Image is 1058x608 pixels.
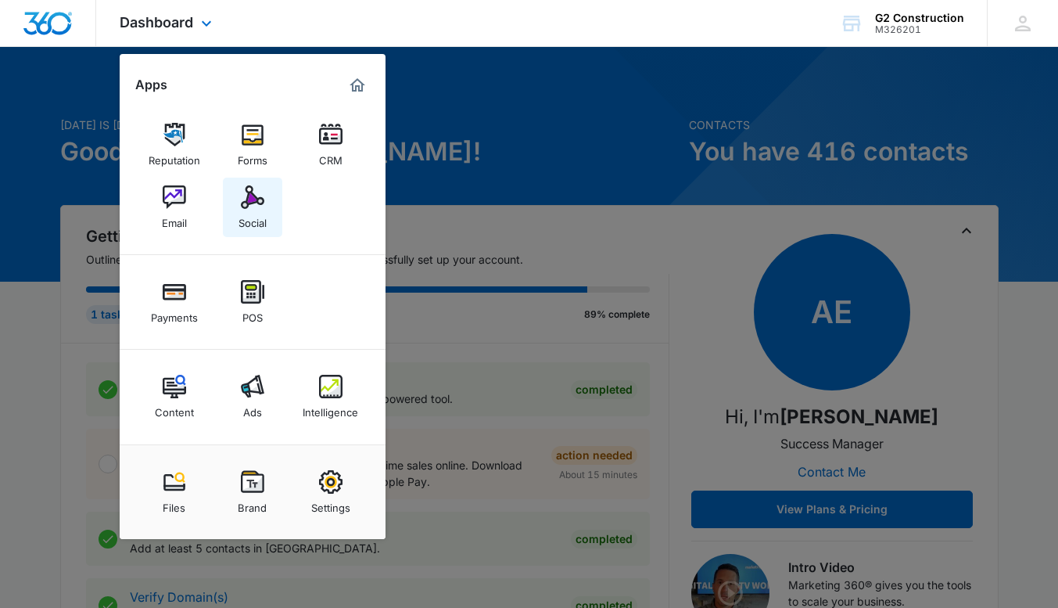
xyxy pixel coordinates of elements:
[223,115,282,174] a: Forms
[145,272,204,332] a: Payments
[149,146,200,167] div: Reputation
[875,12,964,24] div: account name
[311,494,350,514] div: Settings
[151,304,198,324] div: Payments
[163,494,185,514] div: Files
[162,209,187,229] div: Email
[303,398,358,419] div: Intelligence
[223,178,282,237] a: Social
[223,462,282,522] a: Brand
[145,462,204,522] a: Files
[238,209,267,229] div: Social
[345,73,370,98] a: Marketing 360® Dashboard
[243,398,262,419] div: Ads
[155,398,194,419] div: Content
[242,304,263,324] div: POS
[301,462,360,522] a: Settings
[223,367,282,426] a: Ads
[301,367,360,426] a: Intelligence
[238,146,267,167] div: Forms
[145,178,204,237] a: Email
[875,24,964,35] div: account id
[145,115,204,174] a: Reputation
[120,14,193,31] span: Dashboard
[301,115,360,174] a: CRM
[238,494,267,514] div: Brand
[145,367,204,426] a: Content
[223,272,282,332] a: POS
[319,146,343,167] div: CRM
[135,77,167,92] h2: Apps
